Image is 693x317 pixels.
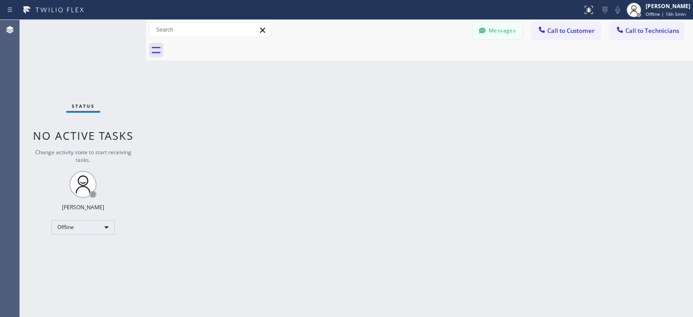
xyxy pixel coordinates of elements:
span: Offline | 16h 5min [646,11,686,17]
div: [PERSON_NAME] [646,2,690,10]
input: Search [149,23,270,37]
div: Offline [51,220,115,234]
span: Call to Technicians [625,27,679,35]
button: Messages [473,22,522,39]
div: [PERSON_NAME] [62,203,104,211]
button: Call to Customer [531,22,601,39]
span: Call to Customer [547,27,595,35]
span: Status [72,103,95,109]
button: Mute [611,4,624,16]
span: No active tasks [33,128,134,143]
span: Change activity state to start receiving tasks. [35,148,131,164]
button: Call to Technicians [610,22,684,39]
